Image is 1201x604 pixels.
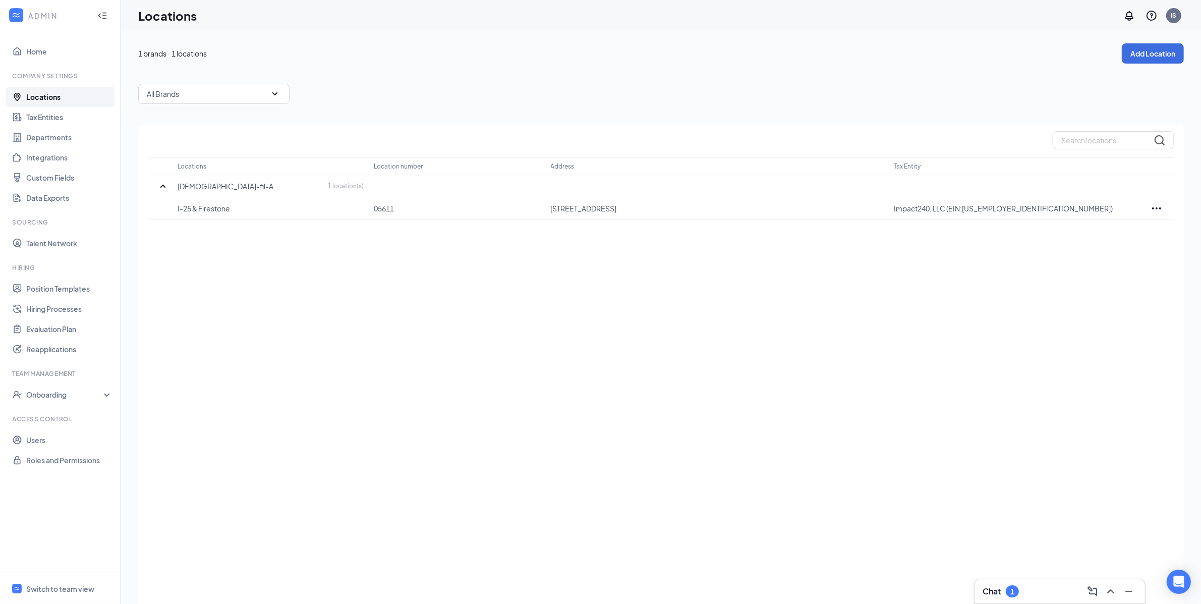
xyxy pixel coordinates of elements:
p: [STREET_ADDRESS] [551,203,884,213]
svg: WorkstreamLogo [11,10,21,20]
svg: ComposeMessage [1086,585,1099,597]
svg: SmallChevronDown [269,88,281,100]
h3: Chat [983,586,1001,597]
div: IS [1171,11,1177,20]
input: Search locations [1053,131,1174,149]
button: Add Location [1122,43,1184,64]
svg: SmallChevronUp [157,180,169,192]
p: Locations [178,162,206,171]
a: Integrations [26,147,112,168]
div: Team Management [12,369,110,378]
svg: UserCheck [12,390,22,400]
div: Onboarding [26,390,104,400]
svg: Ellipses [1151,202,1163,214]
div: Company Settings [12,72,110,80]
p: Impact240, LLC (EIN:[US_EMPLOYER_IDENTIFICATION_NUMBER]) [894,203,1129,213]
svg: WorkstreamLogo [14,585,20,592]
a: Tax Entities [26,107,112,127]
div: Switch to team view [26,584,94,594]
div: ADMIN [28,11,88,21]
svg: Collapse [97,11,107,21]
div: Access control [12,415,110,423]
a: Departments [26,127,112,147]
p: I-25 & Firestone [178,203,364,213]
a: Position Templates [26,279,112,299]
a: Custom Fields [26,168,112,188]
a: Home [26,41,112,62]
button: Minimize [1121,583,1137,599]
p: Location number [374,162,423,171]
h1: Locations [138,7,197,24]
span: 1 brands [138,48,166,59]
div: Hiring [12,263,110,272]
svg: Notifications [1123,10,1135,22]
p: All Brands [147,89,179,99]
button: ChevronUp [1103,583,1119,599]
span: 1 locations [171,48,207,59]
svg: MagnifyingGlass [1154,134,1166,146]
a: Talent Network [26,233,112,253]
a: Data Exports [26,188,112,208]
a: Reapplications [26,339,112,359]
p: Tax Entity [894,162,921,171]
a: Hiring Processes [26,299,112,319]
svg: ChevronUp [1105,585,1117,597]
button: ComposeMessage [1084,583,1101,599]
div: Sourcing [12,218,110,227]
a: Locations [26,87,112,107]
a: Evaluation Plan [26,319,112,339]
svg: QuestionInfo [1146,10,1158,22]
p: 05611 [374,203,540,213]
div: Open Intercom Messenger [1167,570,1191,594]
a: Users [26,430,112,450]
div: 1 [1010,587,1014,596]
p: 1 location(s) [328,182,364,190]
svg: Minimize [1123,585,1135,597]
p: [DEMOGRAPHIC_DATA]-fil-A [178,181,273,191]
a: Roles and Permissions [26,450,112,470]
p: Address [551,162,575,171]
